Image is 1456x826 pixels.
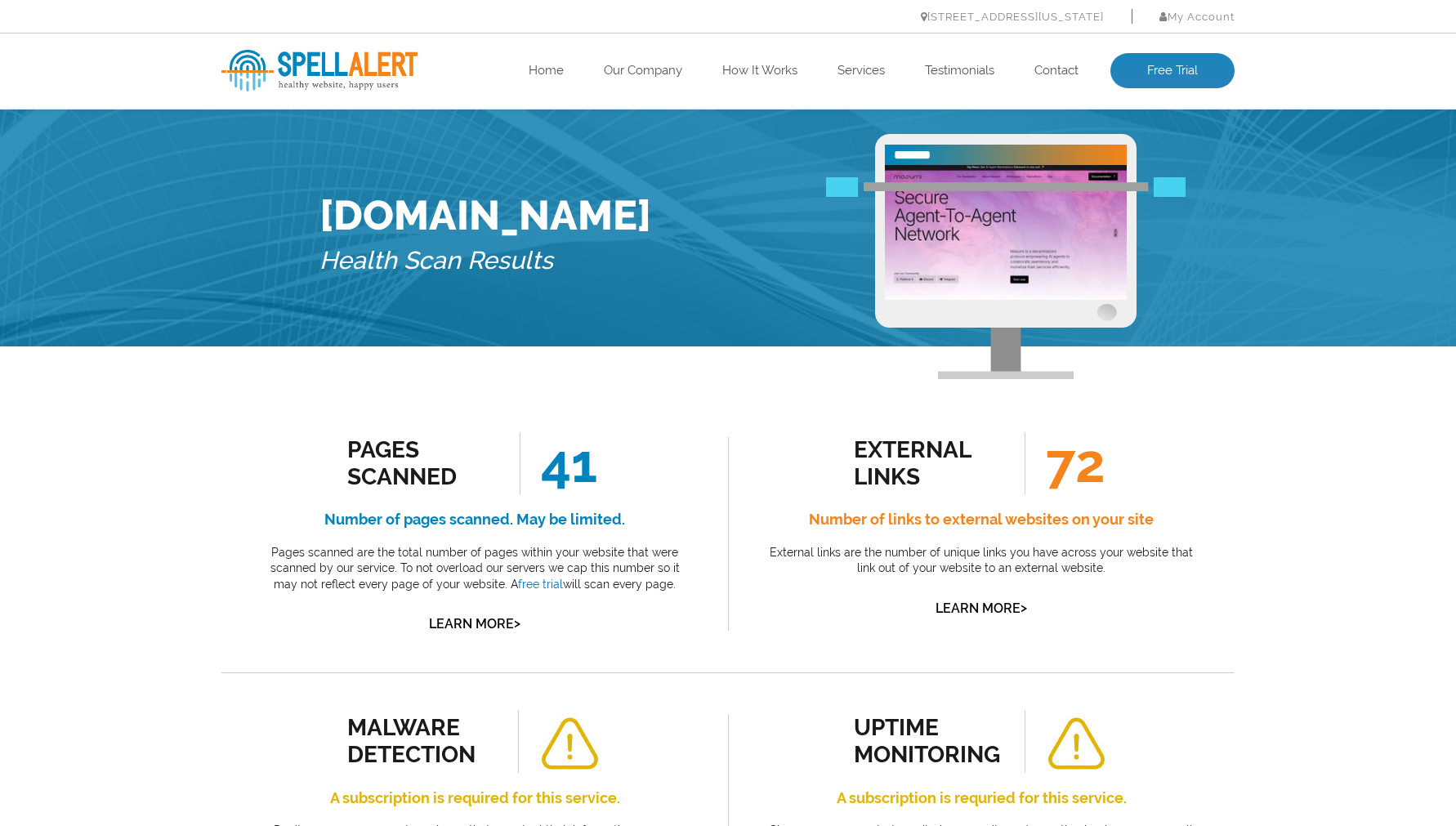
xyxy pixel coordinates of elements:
a: Learn More> [429,616,520,632]
img: alert [1046,717,1106,770]
h5: Health Scan Results [319,239,651,283]
span: > [514,612,520,635]
div: malware detection [347,714,495,768]
div: uptime monitoring [854,714,1002,768]
span: > [1021,596,1027,619]
img: Free Webiste Analysis [826,177,1186,197]
h4: A subscription is requried for this service. [765,785,1198,811]
div: Pages Scanned [347,436,495,490]
span: 72 [1025,432,1105,494]
span: 41 [520,432,597,494]
a: free trial [518,578,563,591]
img: Free Webiste Analysis [875,134,1137,379]
img: Free Website Analysis [885,165,1127,300]
a: Learn More> [936,601,1027,616]
p: Pages scanned are the total number of pages within your website that were scanned by our service.... [258,545,691,593]
img: alert [539,717,600,770]
h1: [DOMAIN_NAME] [319,191,651,239]
h4: A subscription is required for this service. [258,785,691,811]
h4: Number of pages scanned. May be limited. [258,507,691,533]
div: external links [854,436,1002,490]
p: External links are the number of unique links you have across your website that link out of your ... [765,545,1198,577]
h4: Number of links to external websites on your site [765,507,1198,533]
